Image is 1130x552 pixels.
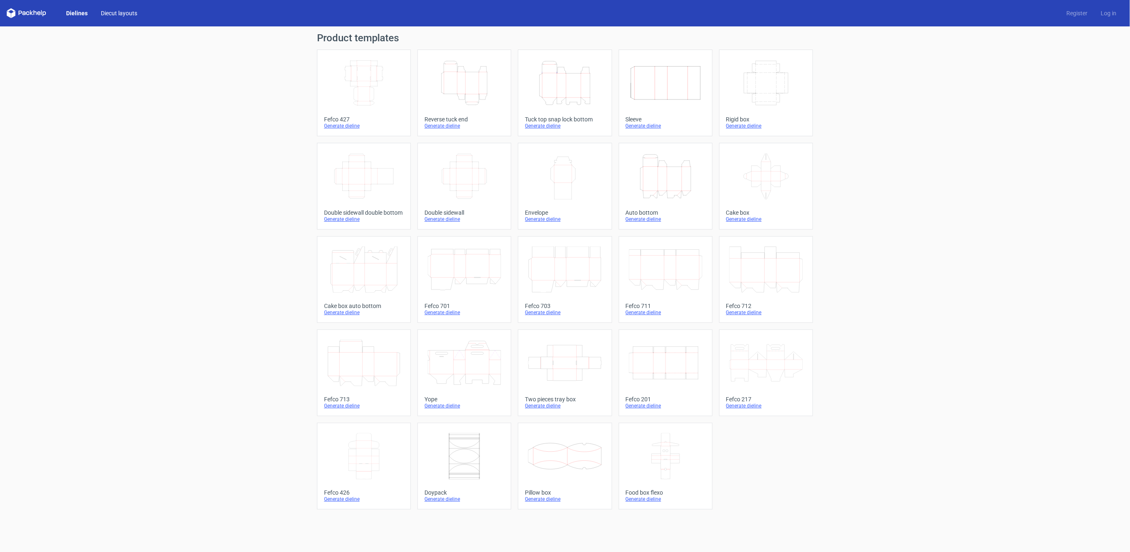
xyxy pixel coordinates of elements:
[324,489,404,496] div: Fefco 426
[424,116,504,123] div: Reverse tuck end
[518,143,612,230] a: EnvelopeGenerate dieline
[424,303,504,309] div: Fefco 701
[324,309,404,316] div: Generate dieline
[719,143,813,230] a: Cake boxGenerate dieline
[317,50,411,136] a: Fefco 427Generate dieline
[317,236,411,323] a: Cake box auto bottomGenerate dieline
[619,329,713,416] a: Fefco 201Generate dieline
[626,216,706,223] div: Generate dieline
[424,209,504,216] div: Double sidewall
[619,423,713,509] a: Food box flexoGenerate dieline
[726,396,806,403] div: Fefco 217
[424,489,504,496] div: Doypack
[726,403,806,409] div: Generate dieline
[726,309,806,316] div: Generate dieline
[417,50,511,136] a: Reverse tuck endGenerate dieline
[726,209,806,216] div: Cake box
[719,236,813,323] a: Fefco 712Generate dieline
[726,123,806,129] div: Generate dieline
[626,209,706,216] div: Auto bottom
[424,309,504,316] div: Generate dieline
[417,236,511,323] a: Fefco 701Generate dieline
[417,143,511,230] a: Double sidewallGenerate dieline
[324,116,404,123] div: Fefco 427
[726,303,806,309] div: Fefco 712
[525,116,605,123] div: Tuck top snap lock bottom
[324,403,404,409] div: Generate dieline
[626,303,706,309] div: Fefco 711
[626,123,706,129] div: Generate dieline
[324,216,404,223] div: Generate dieline
[424,123,504,129] div: Generate dieline
[525,216,605,223] div: Generate dieline
[626,403,706,409] div: Generate dieline
[518,50,612,136] a: Tuck top snap lock bottomGenerate dieline
[525,496,605,502] div: Generate dieline
[317,329,411,416] a: Fefco 713Generate dieline
[626,309,706,316] div: Generate dieline
[719,329,813,416] a: Fefco 217Generate dieline
[424,496,504,502] div: Generate dieline
[94,9,144,17] a: Diecut layouts
[619,50,713,136] a: SleeveGenerate dieline
[424,396,504,403] div: Yope
[525,209,605,216] div: Envelope
[1060,9,1094,17] a: Register
[417,329,511,416] a: YopeGenerate dieline
[324,496,404,502] div: Generate dieline
[626,396,706,403] div: Fefco 201
[525,123,605,129] div: Generate dieline
[719,50,813,136] a: Rigid boxGenerate dieline
[726,116,806,123] div: Rigid box
[619,236,713,323] a: Fefco 711Generate dieline
[324,303,404,309] div: Cake box auto bottom
[518,236,612,323] a: Fefco 703Generate dieline
[1094,9,1123,17] a: Log in
[525,396,605,403] div: Two pieces tray box
[726,216,806,223] div: Generate dieline
[417,423,511,509] a: DoypackGenerate dieline
[626,496,706,502] div: Generate dieline
[626,116,706,123] div: Sleeve
[324,209,404,216] div: Double sidewall double bottom
[518,329,612,416] a: Two pieces tray boxGenerate dieline
[324,123,404,129] div: Generate dieline
[525,309,605,316] div: Generate dieline
[626,489,706,496] div: Food box flexo
[317,143,411,230] a: Double sidewall double bottomGenerate dieline
[619,143,713,230] a: Auto bottomGenerate dieline
[424,403,504,409] div: Generate dieline
[317,33,813,43] h1: Product templates
[324,396,404,403] div: Fefco 713
[424,216,504,223] div: Generate dieline
[317,423,411,509] a: Fefco 426Generate dieline
[518,423,612,509] a: Pillow boxGenerate dieline
[525,489,605,496] div: Pillow box
[60,9,94,17] a: Dielines
[525,303,605,309] div: Fefco 703
[525,403,605,409] div: Generate dieline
